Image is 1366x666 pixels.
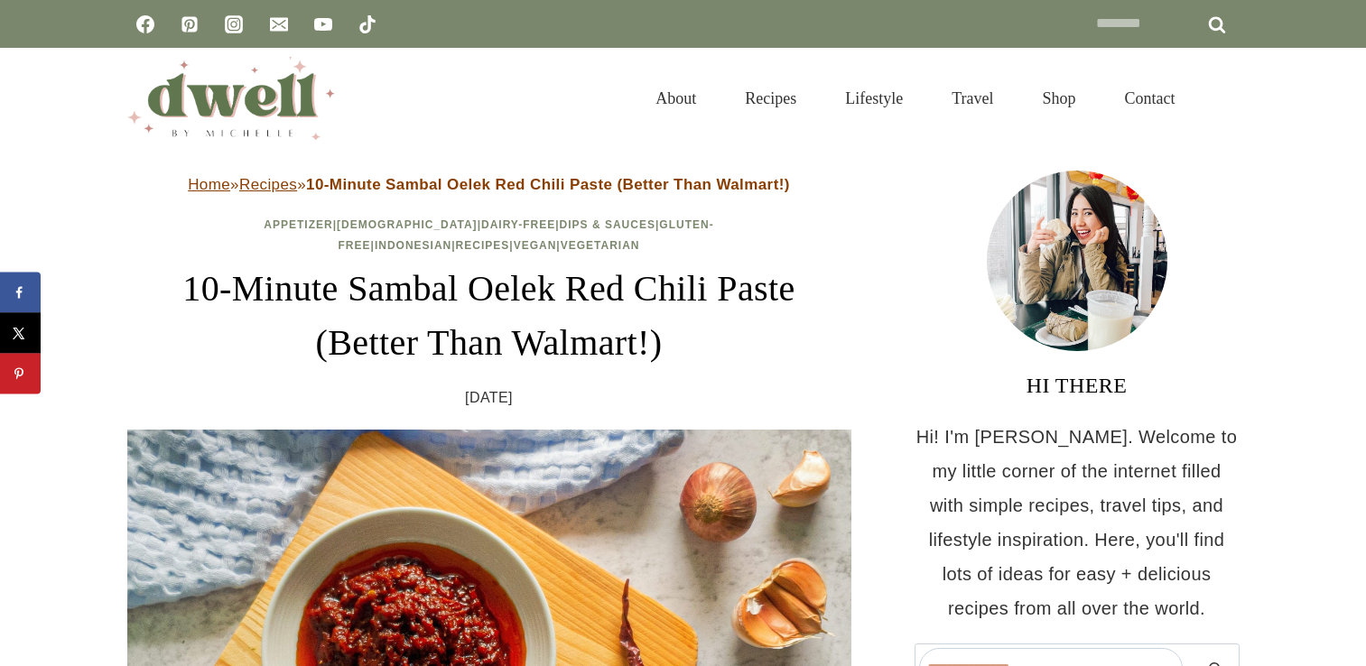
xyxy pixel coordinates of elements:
[465,384,513,412] time: [DATE]
[172,6,208,42] a: Pinterest
[1101,67,1200,130] a: Contact
[239,176,297,193] a: Recipes
[927,67,1018,130] a: Travel
[631,67,1199,130] nav: Primary Navigation
[188,176,230,193] a: Home
[127,262,851,370] h1: 10-Minute Sambal Oelek Red Chili Paste (Better Than Walmart!)
[915,420,1240,625] p: Hi! I'm [PERSON_NAME]. Welcome to my little corner of the internet filled with simple recipes, tr...
[560,218,655,231] a: Dips & Sauces
[264,218,332,231] a: Appetizer
[456,239,510,252] a: Recipes
[915,369,1240,402] h3: HI THERE
[1209,83,1240,114] button: View Search Form
[1018,67,1100,130] a: Shop
[514,239,557,252] a: Vegan
[264,218,713,252] span: | | | | | | | |
[720,67,821,130] a: Recipes
[127,6,163,42] a: Facebook
[188,176,790,193] span: » »
[337,218,478,231] a: [DEMOGRAPHIC_DATA]
[261,6,297,42] a: Email
[561,239,640,252] a: Vegetarian
[216,6,252,42] a: Instagram
[127,57,335,140] img: DWELL by michelle
[349,6,386,42] a: TikTok
[375,239,451,252] a: Indonesian
[305,6,341,42] a: YouTube
[631,67,720,130] a: About
[821,67,927,130] a: Lifestyle
[481,218,555,231] a: Dairy-Free
[306,176,790,193] strong: 10-Minute Sambal Oelek Red Chili Paste (Better Than Walmart!)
